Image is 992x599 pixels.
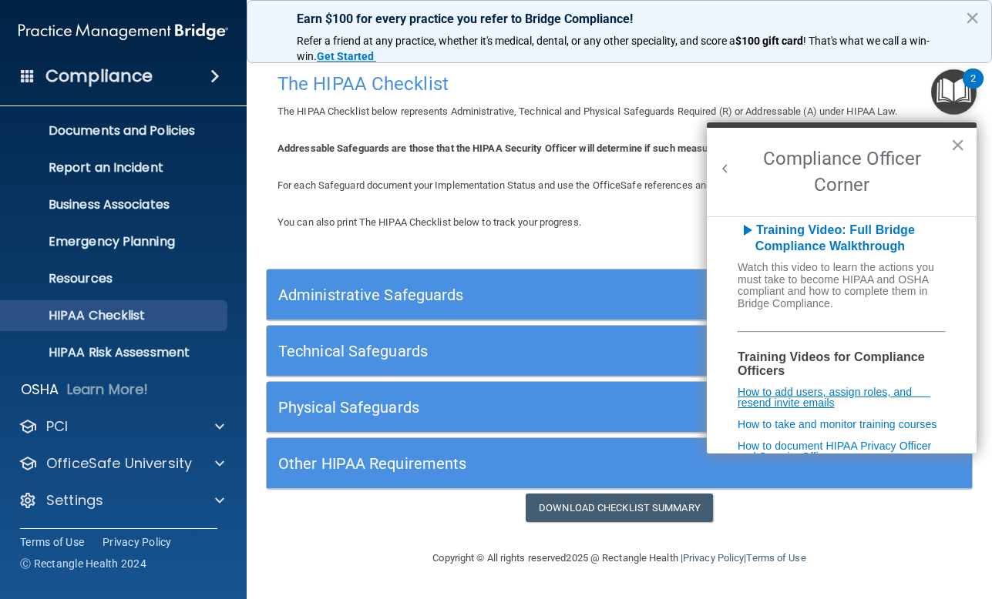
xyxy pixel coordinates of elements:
[277,74,961,94] h4: The HIPAA Checklist
[738,223,915,253] a: play_arrowTraining Video: Full Bridge Compliance Walkthrough
[10,271,220,286] p: Resources
[10,123,220,139] p: Documents and Policies
[277,216,581,228] span: You can also print The HIPAA Checklist below to track your progress.
[18,417,224,436] a: PCI
[746,552,805,564] a: Terms of Use
[103,534,172,550] a: Privacy Policy
[10,345,220,360] p: HIPAA Risk Assessment
[278,286,784,303] h5: Administrative Safeguards
[67,380,149,399] p: Learn More!
[277,179,940,191] span: For each Safeguard document your Implementation Status and use the OfficeSafe references and tool...
[20,556,146,571] span: Ⓒ Rectangle Health 2024
[707,122,977,453] div: Resource Center
[707,128,977,216] h2: Compliance Officer Corner
[965,5,980,30] button: Close
[738,221,756,239] i: play_arrow
[10,197,220,212] p: Business Associates
[45,65,153,87] h4: Compliance
[18,454,224,473] a: OfficeSafe University
[297,35,735,47] span: Refer a friend at any practice, whether it's medical, dental, or any other speciality, and score a
[277,142,916,154] b: Addressable Safeguards are those that the HIPAA Security Officer will determine if such measure i...
[46,491,103,510] p: Settings
[10,160,220,176] p: Report an Incident
[46,454,192,473] p: OfficeSafe University
[738,223,915,253] b: Training Video: Full Bridge Compliance Walkthrough
[297,12,942,26] p: Earn $100 for every practice you refer to Bridge Compliance!
[278,399,784,416] h5: Physical Safeguards
[278,343,784,360] h5: Technical Safeguards
[297,35,930,62] span: ! That's what we call a win-win.
[278,455,784,472] h5: Other HIPAA Requirements
[46,417,68,436] p: PCI
[317,50,376,62] a: Get Started
[931,69,977,115] button: Open Resource Center, 2 new notifications
[10,234,220,249] p: Emergency Planning
[738,418,937,430] a: How to take and monitor training courses
[707,262,977,313] h6: Watch this video to learn the actions you must take to become HIPAA and OSHA compliant and how to...
[317,50,374,62] strong: Get Started
[738,440,931,463] a: How to document HIPAA Privacy Officer and Security Officer
[735,35,803,47] strong: $100 gift card
[970,79,976,99] div: 2
[718,161,733,176] button: Back to Resource Center Home
[20,534,84,550] a: Terms of Use
[18,491,224,510] a: Settings
[18,16,228,47] img: PMB logo
[10,308,220,323] p: HIPAA Checklist
[950,132,965,157] button: Close
[338,534,901,583] div: Copyright © All rights reserved 2025 @ Rectangle Health | |
[683,552,744,564] a: Privacy Policy
[526,494,713,522] a: Download Checklist Summary
[21,380,59,399] p: OSHA
[738,386,930,409] a: How to add users, assign roles, and resend invite emails
[738,350,925,377] b: Training Videos for Compliance Officers
[277,105,898,117] span: The HIPAA Checklist below represents Administrative, Technical and Physical Safeguards Required (...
